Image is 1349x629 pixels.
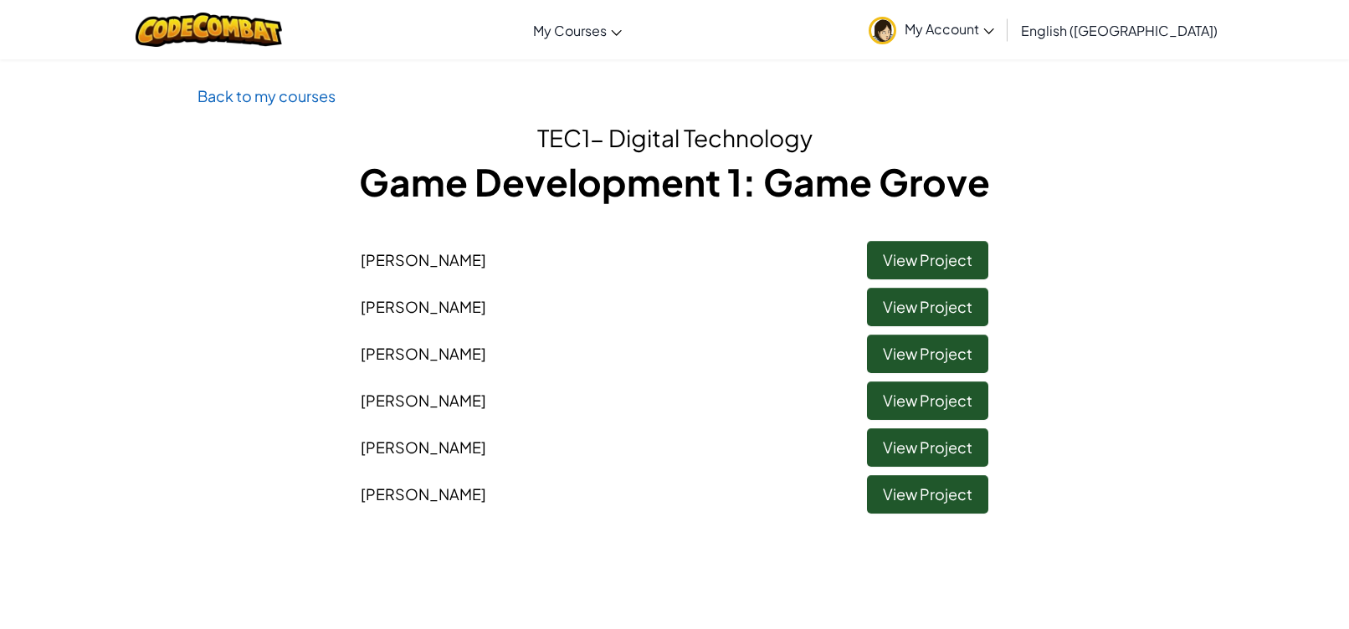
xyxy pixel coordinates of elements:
[136,13,282,47] img: CodeCombat logo
[197,156,1152,207] h1: Game Development 1: Game Grove
[867,335,988,373] a: View Project
[860,3,1003,56] a: My Account
[361,437,486,457] span: [PERSON_NAME]
[361,250,486,269] span: [PERSON_NAME]
[361,484,486,504] span: [PERSON_NAME]
[197,120,1152,156] h2: TEC1- Digital Technology
[867,428,988,467] a: View Project
[525,8,630,53] a: My Courses
[361,297,486,316] span: [PERSON_NAME]
[869,17,896,44] img: avatar
[867,381,988,420] a: View Project
[867,241,988,279] a: View Project
[533,22,607,39] span: My Courses
[197,86,336,105] a: Back to my courses
[1013,8,1226,53] a: English ([GEOGRAPHIC_DATA])
[361,391,486,410] span: [PERSON_NAME]
[1021,22,1218,39] span: English ([GEOGRAPHIC_DATA])
[905,20,994,38] span: My Account
[867,475,988,514] a: View Project
[867,288,988,326] a: View Project
[361,344,486,363] span: [PERSON_NAME]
